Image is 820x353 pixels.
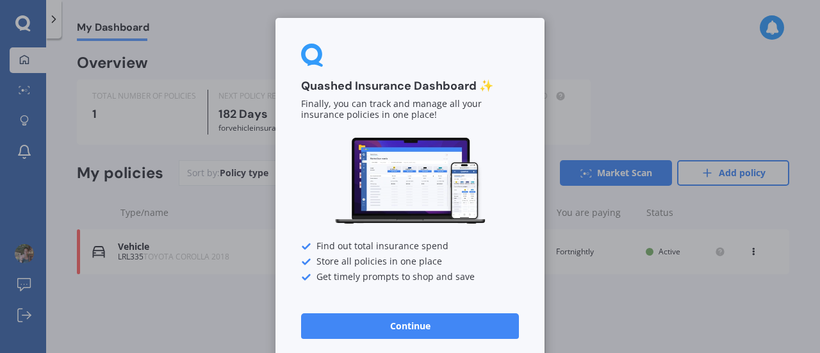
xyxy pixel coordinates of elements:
[301,99,519,120] p: Finally, you can track and manage all your insurance policies in one place!
[333,136,487,226] img: Dashboard
[301,79,519,94] h3: Quashed Insurance Dashboard ✨
[301,272,519,283] div: Get timely prompts to shop and save
[301,242,519,252] div: Find out total insurance spend
[301,313,519,339] button: Continue
[301,257,519,267] div: Store all policies in one place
